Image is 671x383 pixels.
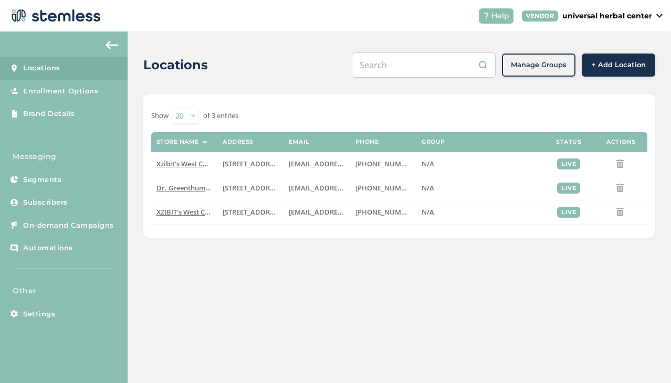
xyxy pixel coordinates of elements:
span: [EMAIL_ADDRESS][DOMAIN_NAME] [289,207,403,217]
img: logo-dark-0685b13c.svg [8,5,101,26]
span: Brand Details [23,109,75,119]
img: icon-arrow-back-accent-c549486e.svg [106,41,118,49]
label: Universalherbalcenter@gmail.com [289,184,344,193]
label: Status [556,139,581,145]
span: [EMAIL_ADDRESS][DOMAIN_NAME] [289,159,403,168]
th: Actions [595,132,647,152]
label: (818) 678-9891 [355,159,411,168]
input: Search [352,52,496,78]
label: Group [422,139,445,145]
img: icon_down-arrow-small-66adaf34.svg [656,14,663,18]
span: [STREET_ADDRESS] [223,183,283,193]
span: Segments [23,175,61,185]
label: Xzibit's West Coast Cannabis Chatsworth [156,159,212,168]
label: Store name [156,139,199,145]
span: [PHONE_NUMBER] [355,183,416,193]
h2: Locations [143,56,208,75]
label: of 3 entries [203,111,238,121]
label: cam@xzibitswcc.com [289,208,344,217]
label: (310) 560-9428 [355,184,411,193]
p: universal herbal center [562,10,652,22]
span: Help [491,10,509,22]
span: Xzibit's West Coast Cannabis [GEOGRAPHIC_DATA] [156,159,319,168]
iframe: Chat Widget [618,333,671,383]
span: Subscribers [23,197,68,208]
span: [EMAIL_ADDRESS][DOMAIN_NAME] [289,183,403,193]
label: 5494 West Centinela Avenue [223,184,278,193]
label: Address [223,139,254,145]
label: N/A [422,184,537,193]
div: live [557,158,580,169]
span: [STREET_ADDRESS][PERSON_NAME] [223,159,337,168]
span: Dr. Greenthumb's LAX [156,183,228,193]
label: Phone [355,139,379,145]
label: N/A [422,159,537,168]
label: XZIBIT's West Coast Cannabis [156,208,212,217]
label: Email [289,139,310,145]
img: icon-help-white-03924b79.svg [483,13,489,19]
div: live [557,207,580,218]
label: 641 North Sepulveda Boulevard [223,208,278,217]
label: Show [151,111,169,121]
span: [STREET_ADDRESS][PERSON_NAME] [223,207,337,217]
label: (424) 256-2855 [355,208,411,217]
label: 9155 Deering Avenue [223,159,278,168]
span: Manage Groups [511,60,567,70]
label: N/A [422,208,537,217]
button: + Add Location [582,54,655,77]
label: universalherbalcenter@gmail.com [289,159,344,168]
span: Automations [23,243,73,253]
span: [PHONE_NUMBER] [355,159,416,168]
div: live [557,183,580,194]
span: Enrollment Options [23,86,98,97]
span: XZIBIT's West Coast Cannabis [156,207,251,217]
label: Dr. Greenthumb's LAX [156,184,212,193]
span: On-demand Campaigns [23,220,114,231]
span: Settings [23,309,55,320]
img: icon-sort-1e1d7615.svg [202,141,207,144]
div: VENDOR [522,10,558,22]
button: Manage Groups [502,54,575,77]
span: Locations [23,63,60,73]
span: + Add Location [592,60,646,70]
span: [PHONE_NUMBER] [355,207,416,217]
